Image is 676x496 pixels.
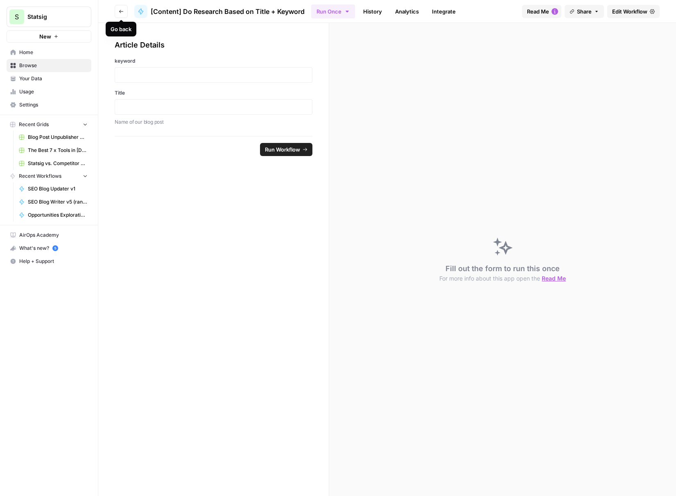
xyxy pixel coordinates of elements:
span: Blog Post Unpublisher Grid (master) [28,134,88,141]
a: Integrate [427,5,461,18]
button: Run Workflow [260,143,312,156]
a: Browse [7,59,91,72]
a: Edit Workflow [607,5,660,18]
span: Recent Workflows [19,172,61,180]
button: Recent Grids [7,118,91,131]
a: SEO Blog Updater v1 [15,182,91,195]
span: Browse [19,62,88,69]
a: [Content] Do Research Based on Title + Keyword [134,5,305,18]
button: Workspace: Statsig [7,7,91,27]
span: Your Data [19,75,88,82]
span: Home [19,49,88,56]
p: Name of our blog post [115,118,312,126]
button: Run Once [311,5,355,18]
span: Help + Support [19,258,88,265]
a: SEO Blog Writer v5 (random date) [15,195,91,208]
div: Go back [111,25,131,33]
span: Run Workflow [265,145,300,154]
button: Recent Workflows [7,170,91,182]
label: keyword [115,57,312,65]
a: The Best 7 x Tools in [DATE] Grid [15,144,91,157]
span: S [15,12,19,22]
label: Title [115,89,312,97]
button: New [7,30,91,43]
button: Share [565,5,604,18]
span: Statsig [27,13,77,21]
text: 5 [54,246,56,250]
button: What's new? 5 [7,242,91,255]
span: Opportunities Exploration Workflow [28,211,88,219]
div: Article Details [115,39,312,51]
span: Statsig vs. Competitor v2 Grid [28,160,88,167]
span: Settings [19,101,88,109]
button: Read Me [522,5,561,18]
span: The Best 7 x Tools in [DATE] Grid [28,147,88,154]
div: What's new? [7,242,91,254]
span: AirOps Academy [19,231,88,239]
a: Blog Post Unpublisher Grid (master) [15,131,91,144]
span: Usage [19,88,88,95]
a: Your Data [7,72,91,85]
a: 5 [52,245,58,251]
a: Opportunities Exploration Workflow [15,208,91,222]
span: Edit Workflow [612,7,647,16]
button: Help + Support [7,255,91,268]
span: Read Me [527,7,549,16]
button: For more info about this app open the Read Me [439,274,566,283]
span: Recent Grids [19,121,49,128]
span: New [39,32,51,41]
a: Settings [7,98,91,111]
a: Statsig vs. Competitor v2 Grid [15,157,91,170]
a: Analytics [390,5,424,18]
span: SEO Blog Writer v5 (random date) [28,198,88,206]
span: Read Me [542,275,566,282]
a: AirOps Academy [7,229,91,242]
span: Share [577,7,592,16]
span: [Content] Do Research Based on Title + Keyword [151,7,305,16]
a: Usage [7,85,91,98]
span: SEO Blog Updater v1 [28,185,88,193]
a: History [358,5,387,18]
div: Fill out the form to run this once [439,263,566,283]
a: Home [7,46,91,59]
